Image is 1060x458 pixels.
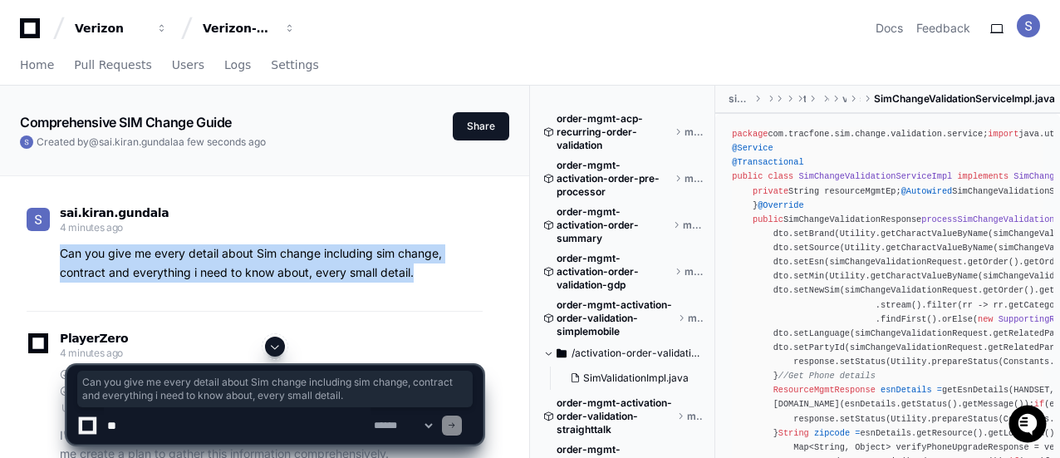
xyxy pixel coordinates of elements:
[1017,14,1040,37] img: ACg8ocKxYBNliA4A6gA1cRR2UgiqiupxT-d5PkYGP-Ccfk6vgsHgpQ=s96-c
[732,171,763,181] span: public
[282,128,302,148] button: Start new chat
[224,60,251,70] span: Logs
[271,47,318,85] a: Settings
[978,314,993,324] span: new
[74,60,151,70] span: Pull Requests
[860,92,861,106] span: service
[732,157,803,167] span: @Transactional
[753,214,783,224] span: public
[17,206,43,233] img: Sai Kiran Gundala
[17,66,302,92] div: Welcome
[453,112,509,140] button: Share
[688,312,704,325] span: master
[60,206,169,219] span: sai.kiran.gundala
[17,16,50,49] img: PlayerZero
[685,172,703,185] span: master
[52,222,135,235] span: [PERSON_NAME]
[17,180,106,194] div: Past conversations
[557,252,671,292] span: order-mgmt-activation-order-validation-gdp
[876,20,903,37] a: Docs
[803,92,806,106] span: tracfone
[224,47,251,85] a: Logs
[82,376,468,402] span: Can you give me every detail about Sim change including sim change, contract and everything i nee...
[147,222,181,235] span: [DATE]
[138,222,144,235] span: •
[75,20,146,37] div: Verizon
[68,13,174,43] button: Verizon
[729,92,751,106] span: sim-change-validation
[20,135,33,149] img: ACg8ocKxYBNliA4A6gA1cRR2UgiqiupxT-d5PkYGP-Ccfk6vgsHgpQ=s96-c
[988,129,1018,139] span: import
[758,200,803,210] span: @Override
[165,259,201,272] span: Pylon
[56,123,272,140] div: Start new chat
[89,135,99,148] span: @
[753,186,788,196] span: private
[17,123,47,153] img: 1736555170064-99ba0984-63c1-480f-8ee9-699278ef63ed
[117,259,201,272] a: Powered byPylon
[172,60,204,70] span: Users
[1007,403,1052,448] iframe: Open customer support
[842,92,847,106] span: validation
[203,20,274,37] div: Verizon-Clarify-Order-Management
[37,135,266,149] span: Created by
[60,221,123,234] span: 4 minutes ago
[685,265,703,278] span: master
[20,47,54,85] a: Home
[768,171,793,181] span: class
[685,126,703,139] span: master
[56,140,217,153] div: We're offline, we'll be back soon
[258,177,302,197] button: See all
[60,333,128,343] span: PlayerZero
[557,159,671,199] span: order-mgmt-activation-order-pre-processor
[901,186,953,196] span: @Autowired
[20,114,232,131] app-text-character-animate: Comprehensive SIM Change Guide
[172,47,204,85] a: Users
[179,135,266,148] span: a few seconds ago
[557,112,671,152] span: order-mgmt-acp-recurring-order-validation
[732,129,768,139] span: package
[20,60,54,70] span: Home
[557,205,670,245] span: order-mgmt-activation-order-summary
[557,298,675,338] span: order-mgmt-activation-order-validation-simplemobile
[957,171,1008,181] span: implements
[798,171,952,181] span: SimChangeValidationServiceImpl
[921,214,1054,224] span: processSimChangeValidation
[732,143,773,153] span: @Service
[916,20,970,37] button: Feedback
[99,135,179,148] span: sai.kiran.gundala
[74,47,151,85] a: Pull Requests
[874,92,1055,106] span: SimChangeValidationServiceImpl.java
[27,208,50,231] img: ACg8ocKxYBNliA4A6gA1cRR2UgiqiupxT-d5PkYGP-Ccfk6vgsHgpQ=s96-c
[196,13,302,43] button: Verizon-Clarify-Order-Management
[683,219,703,232] span: master
[271,60,318,70] span: Settings
[60,244,483,283] p: Can you give me every detail about Sim change including sim change, contract and everything i nee...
